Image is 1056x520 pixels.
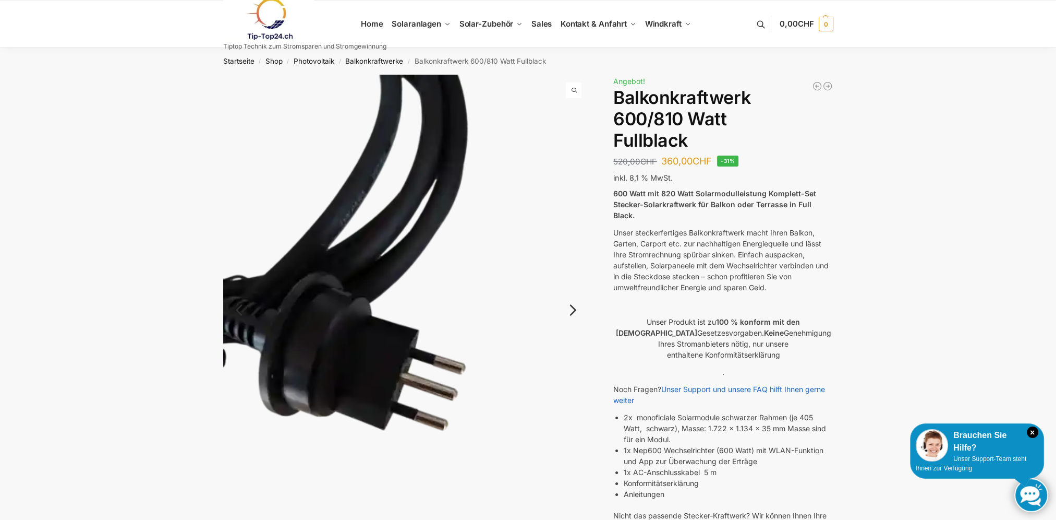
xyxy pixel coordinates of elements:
p: . [613,367,833,377]
a: Kontakt & Anfahrt [556,1,640,48]
span: 0 [819,17,833,31]
span: / [254,57,265,66]
span: Kontakt & Anfahrt [561,19,627,29]
span: / [283,57,294,66]
strong: 600 Watt mit 820 Watt Solarmodulleistung Komplett-Set Stecker-Solarkraftwerk für Balkon oder Terr... [613,189,816,220]
span: Sales [531,19,552,29]
strong: 100 % konform mit den [DEMOGRAPHIC_DATA] [615,317,800,337]
a: Windkraft [640,1,695,48]
a: Balkonkraftwerk 445/600 Watt Bificial [812,81,822,91]
span: -31% [717,156,738,167]
p: Unser Produkt ist zu Gesetzesvorgaben. Genehmigung Ihres Stromanbieters nötig, nur unsere enthalt... [613,316,833,360]
div: Brauchen Sie Hilfe? [916,429,1038,454]
span: / [334,57,345,66]
a: 0,00CHF 0 [780,8,833,40]
span: CHF [640,157,657,167]
bdi: 520,00 [613,157,657,167]
li: 1x AC-Anschlusskabel 5 m [624,467,833,478]
li: 1x Nep600 Wechselrichter (600 Watt) mit WLAN-Funktion und App zur Überwachung der Erträge [624,445,833,467]
h1: Balkonkraftwerk 600/810 Watt Fullblack [613,87,833,151]
p: Unser steckerfertiges Balkonkraftwerk macht Ihren Balkon, Garten, Carport etc. zur nachhaltigen E... [613,227,833,293]
span: / [403,57,414,66]
li: 2x monoficiale Solarmodule schwarzer Rahmen (je 405 Watt, schwarz), Masse: 1.722 x 1.134 x 35 mm ... [624,412,833,445]
i: Schließen [1027,427,1038,438]
img: Balkonkraftwerk 600/810 Watt Fullblack 7 [589,75,955,481]
a: Solar-Zubehör [455,1,527,48]
span: Solaranlagen [392,19,441,29]
strong: Keine [763,328,783,337]
span: Solar-Zubehör [459,19,514,29]
span: Windkraft [645,19,682,29]
span: CHF [798,19,814,29]
a: Balkonkraftwerk 405/600 Watt erweiterbar [822,81,833,91]
a: Startseite [223,57,254,65]
a: Balkonkraftwerke [345,57,403,65]
nav: Breadcrumb [204,48,852,75]
a: Sales [527,1,556,48]
img: Customer service [916,429,948,462]
a: Solaranlagen [387,1,455,48]
p: Tiptop Technik zum Stromsparen und Stromgewinnung [223,43,386,50]
a: Shop [265,57,283,65]
p: Noch Fragen? [613,384,833,406]
span: 0,00 [780,19,814,29]
li: Konformitätserklärung [624,478,833,489]
bdi: 360,00 [661,156,712,167]
a: Photovoltaik [294,57,334,65]
a: Unser Support und unsere FAQ hilft Ihnen gerne weiter [613,385,825,405]
li: Anleitungen [624,489,833,500]
span: Angebot! [613,77,645,86]
span: CHF [693,156,712,167]
span: inkl. 8,1 % MwSt. [613,173,673,182]
span: Unser Support-Team steht Ihnen zur Verfügung [916,455,1026,472]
